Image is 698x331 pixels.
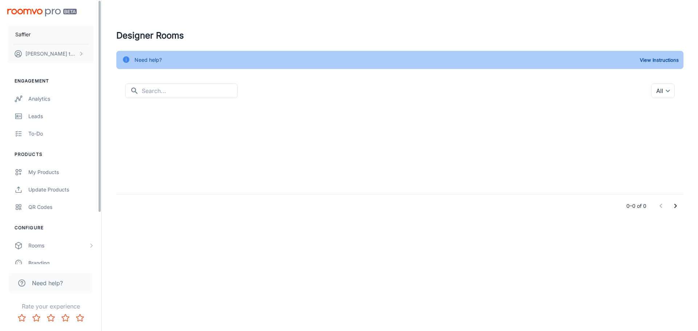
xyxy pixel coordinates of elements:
[28,112,94,120] div: Leads
[142,84,238,98] input: Search...
[7,44,94,63] button: [PERSON_NAME] ten Broeke
[7,9,77,16] img: Roomvo PRO Beta
[28,130,94,138] div: To-do
[135,53,162,67] div: Need help?
[25,50,77,58] p: [PERSON_NAME] ten Broeke
[28,168,94,176] div: My Products
[28,186,94,194] div: Update Products
[651,84,675,98] div: All
[7,25,94,44] button: Saffier
[668,199,683,213] button: Go to next page
[626,202,646,210] p: 0–0 of 0
[28,242,88,250] div: Rooms
[116,29,683,42] h4: Designer Rooms
[15,31,31,39] p: Saffier
[28,95,94,103] div: Analytics
[638,55,681,65] button: View Instructions
[28,203,94,211] div: QR Codes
